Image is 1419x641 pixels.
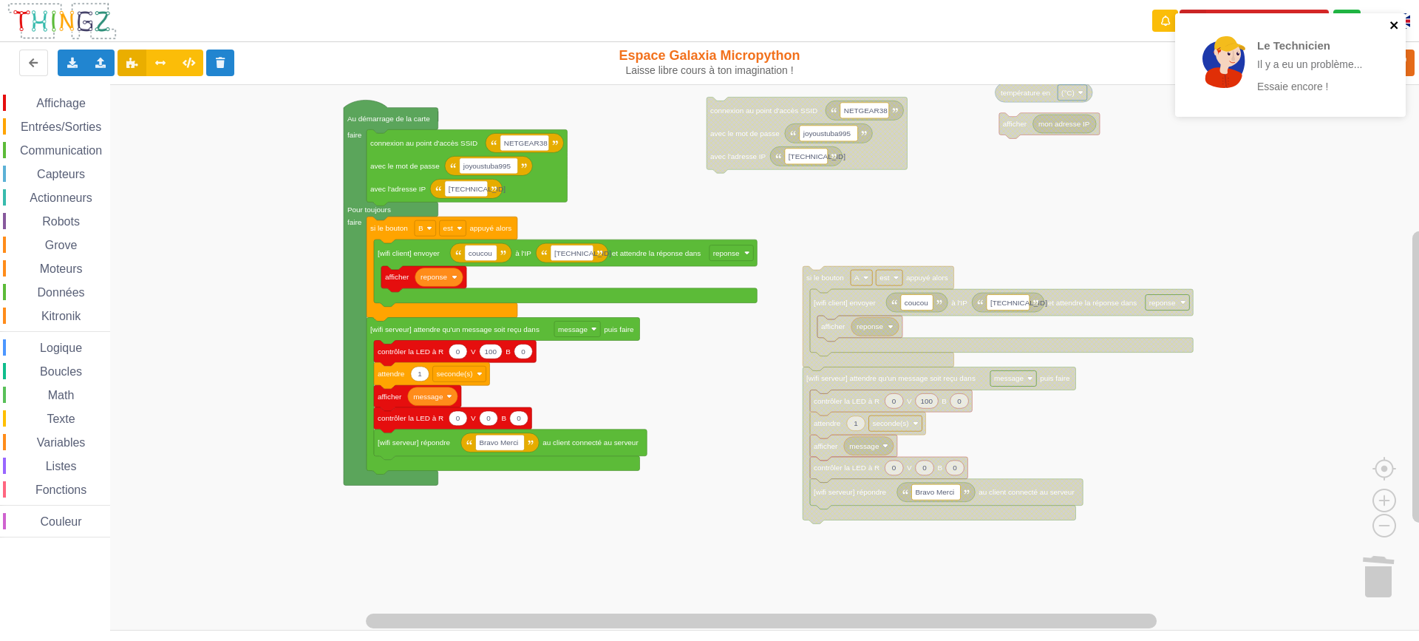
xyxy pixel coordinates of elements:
[378,347,443,356] text: contrôler la LED à R
[951,298,967,306] text: à l'IP
[1389,19,1400,33] button: close
[378,370,405,378] text: attendre
[471,347,476,356] text: V
[710,129,780,138] text: avec le mot de passe
[347,131,362,139] text: faire
[1048,298,1137,306] text: et attendre la réponse dans
[463,162,511,170] text: joyoustuba995
[957,397,962,405] text: 0
[854,274,860,282] text: A
[521,347,525,356] text: 0
[370,162,440,170] text: avec le mot de passe
[515,248,531,257] text: à l'IP
[35,436,88,449] span: Variables
[378,248,440,257] text: [wifi client] envoyer
[44,460,79,472] span: Listes
[449,185,506,193] text: [TECHNICAL_ID]
[385,273,409,281] text: afficher
[418,224,423,232] text: B
[517,414,521,422] text: 0
[990,298,1047,306] text: [TECHNICAL_ID]
[906,274,948,282] text: appuyé alors
[378,438,450,447] text: [wifi serveur] répondre
[35,286,87,299] span: Données
[821,322,845,330] text: afficher
[806,274,844,282] text: si le bouton
[504,139,548,147] text: NETGEAR38
[713,248,740,257] text: reponse
[814,464,879,472] text: contrôler la LED à R
[814,397,879,405] text: contrôler la LED à R
[542,438,639,447] text: au client connecté au serveur
[370,325,540,333] text: [wifi serveur] attendre qu'un message soit reçu dans
[501,414,506,422] text: B
[849,441,879,450] text: message
[38,515,84,528] span: Couleur
[1257,79,1372,94] p: Essaie encore !
[479,438,518,447] text: Bravo Merci
[34,97,87,109] span: Affichage
[471,414,476,422] text: V
[789,152,845,160] text: [TECHNICAL_ID]
[907,397,912,405] text: V
[844,106,888,115] text: NETGEAR38
[35,168,87,180] span: Capteurs
[814,441,838,450] text: afficher
[347,115,430,123] text: Au démarrage de la carte
[586,47,834,77] div: Espace Galaxia Micropython
[1180,10,1329,33] button: Appairer une carte
[44,413,77,425] span: Texte
[347,218,362,226] text: faire
[38,365,84,378] span: Boucles
[378,393,402,401] text: afficher
[554,248,611,257] text: [TECHNICAL_ID]
[814,488,886,496] text: [wifi serveur] répondre
[1061,89,1075,97] text: (°C)
[942,397,947,405] text: B
[604,325,634,333] text: puis faire
[46,389,77,401] span: Math
[872,419,908,427] text: seconde(s)
[1040,374,1070,382] text: puis faire
[456,347,460,356] text: 0
[1149,298,1176,306] text: reponse
[612,248,701,257] text: et attendre la réponse dans
[436,370,472,378] text: seconde(s)
[558,325,588,333] text: message
[370,185,426,193] text: avec l'adresse IP
[922,464,927,472] text: 0
[1257,38,1372,53] p: Le Technicien
[814,298,876,306] text: [wifi client] envoyer
[43,239,80,251] span: Grove
[421,273,447,281] text: reponse
[937,464,942,472] text: B
[469,248,492,257] text: coucou
[506,347,511,356] text: B
[370,224,408,232] text: si le bouton
[806,374,976,382] text: [wifi serveur] attendre qu'un message soit reçu dans
[920,397,933,405] text: 100
[814,419,841,427] text: attendre
[370,139,477,147] text: connexion au point d'accès SSID
[486,414,491,422] text: 0
[994,374,1024,382] text: message
[347,206,391,214] text: Pour toujours
[953,464,957,472] text: 0
[1003,120,1027,128] text: afficher
[378,414,443,422] text: contrôler la LED à R
[456,414,460,422] text: 0
[907,464,912,472] text: V
[710,152,766,160] text: avec l'adresse IP
[27,191,95,204] span: Actionneurs
[892,397,896,405] text: 0
[1001,89,1050,97] text: température en
[710,106,817,115] text: connexion au point d'accès SSID
[484,347,497,356] text: 100
[418,370,422,378] text: 1
[40,215,82,228] span: Robots
[1038,120,1090,128] text: mon adresse IP
[879,274,889,282] text: est
[18,121,103,133] span: Entrées/Sorties
[38,262,85,275] span: Moteurs
[7,1,118,41] img: thingz_logo.png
